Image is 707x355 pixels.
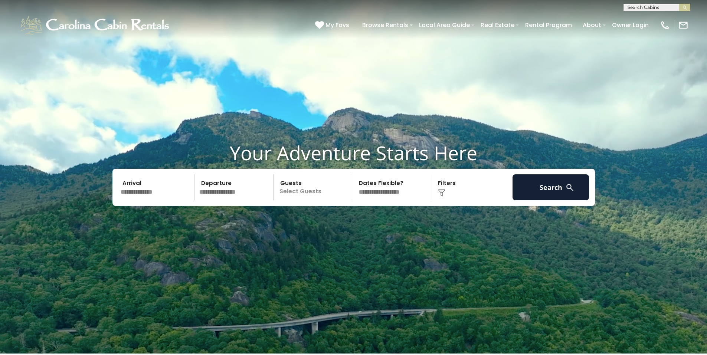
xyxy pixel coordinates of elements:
[359,19,412,32] a: Browse Rentals
[477,19,518,32] a: Real Estate
[276,174,352,200] p: Select Guests
[513,174,589,200] button: Search
[325,20,349,30] span: My Favs
[678,20,688,30] img: mail-regular-white.png
[415,19,474,32] a: Local Area Guide
[19,14,173,36] img: White-1-1-2.png
[438,189,445,197] img: filter--v1.png
[315,20,351,30] a: My Favs
[521,19,576,32] a: Rental Program
[608,19,652,32] a: Owner Login
[6,141,701,164] h1: Your Adventure Starts Here
[579,19,605,32] a: About
[565,183,575,192] img: search-regular-white.png
[660,20,670,30] img: phone-regular-white.png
